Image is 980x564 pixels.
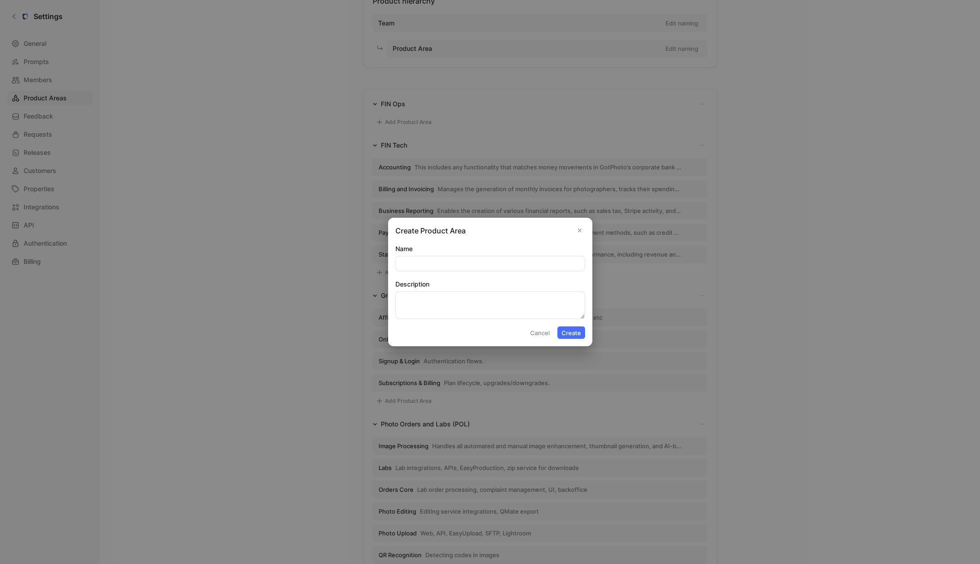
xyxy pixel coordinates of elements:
button: Close [574,225,585,236]
label: Name [395,243,585,254]
h2: Create Product Area [395,225,585,236]
button: Create [557,327,585,339]
button: Cancel [526,327,554,339]
label: Description [395,279,585,290]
